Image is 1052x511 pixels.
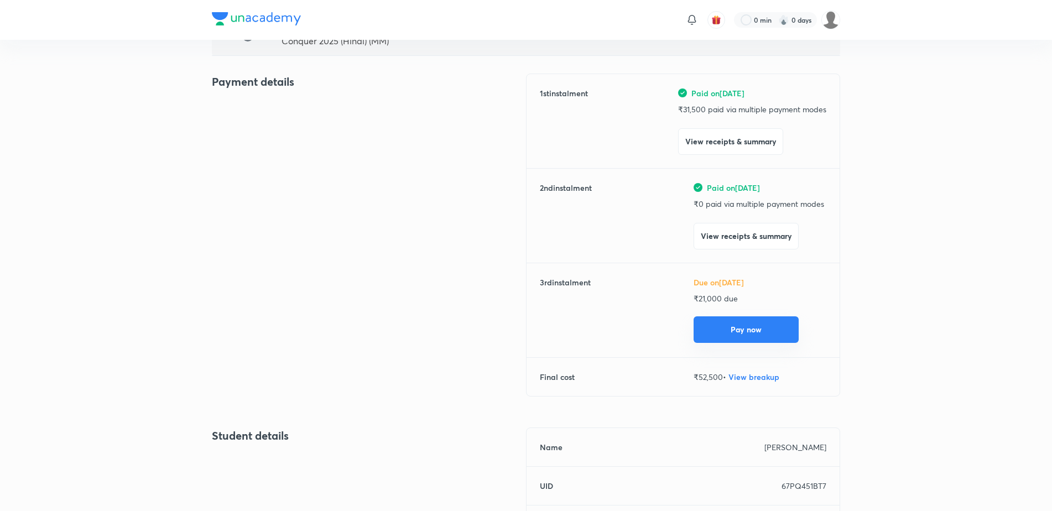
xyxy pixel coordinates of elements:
[778,14,789,25] img: streak
[212,427,526,444] h4: Student details
[694,183,702,192] img: green-tick
[212,12,301,25] img: Company Logo
[694,277,826,288] h6: Due on [DATE]
[694,198,826,210] p: ₹ 0 paid via multiple payment modes
[782,480,826,492] p: 67PQ451BT7
[434,31,587,41] div: ₹ 52500.00
[540,480,553,492] h6: UID
[678,88,687,97] img: green-tick
[691,87,744,99] span: Paid on [DATE]
[694,223,799,249] button: View receipts & summary
[707,182,760,194] span: Paid on [DATE]
[540,441,563,453] h6: Name
[764,441,826,453] p: [PERSON_NAME]
[540,277,591,344] h6: 3 rd instalment
[728,372,779,382] span: View breakup
[678,128,783,155] button: View receipts & summary
[694,316,799,343] button: Pay now
[707,11,725,29] button: avatar
[540,87,588,155] h6: 1 st instalment
[694,293,826,304] p: ₹ 21,000 due
[540,182,592,249] h6: 2 nd instalment
[282,26,434,46] div: Dropper - 1 Year - NEET UG - Conquer 2025 (Hindi) (MM)
[821,11,840,29] img: PRADEEP KADAM
[678,103,826,115] p: ₹ 31,500 paid via multiple payment modes
[540,371,575,383] h6: Final cost
[694,371,826,383] p: ₹ 52,500 •
[212,74,526,90] h4: Payment details
[711,15,721,25] img: avatar
[212,12,301,28] a: Company Logo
